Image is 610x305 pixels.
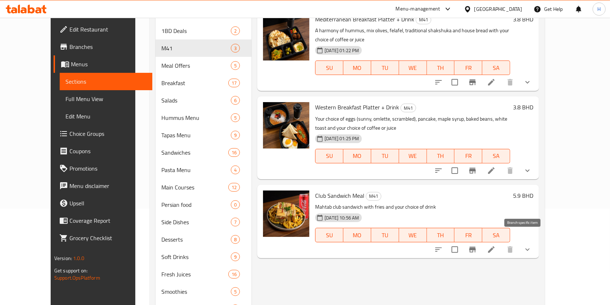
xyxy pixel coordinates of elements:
h6: 5.9 BHD [513,191,533,201]
button: delete [501,241,519,258]
span: Persian food [161,200,231,209]
h6: 3.8 BHD [513,102,533,112]
div: items [231,96,240,105]
p: Your choice of eggs (sunny, omlette, scrambled), pancake, maple syrup, baked beans, white toast a... [315,114,510,133]
div: Tapas Menu9 [156,126,251,144]
img: Club Sandwich Meal [263,191,309,237]
span: SU [318,151,340,161]
span: TU [374,151,396,161]
div: items [231,61,240,70]
button: SA [482,228,510,242]
div: items [231,44,240,53]
button: sort-choices [430,74,447,91]
div: Main Courses12 [156,179,251,196]
div: items [231,252,240,261]
span: 16 [229,149,240,156]
button: sort-choices [430,241,447,258]
a: Menus [54,55,153,73]
a: Sections [60,73,153,90]
span: TH [430,151,452,161]
a: Coverage Report [54,212,153,229]
div: Hummus Menu [161,113,231,122]
button: Branch-specific-item [464,74,481,91]
span: M41 [401,104,416,112]
span: Select to update [447,242,462,257]
div: Salads6 [156,92,251,109]
span: Main Courses [161,183,228,192]
div: Pasta Menu [161,166,231,174]
span: 16 [229,271,240,278]
button: sort-choices [430,162,447,179]
span: Select to update [447,75,462,90]
div: Sandwiches16 [156,144,251,161]
div: items [231,200,240,209]
a: Promotions [54,160,153,177]
a: Edit menu item [487,78,496,87]
a: Menu disclaimer [54,177,153,195]
button: MO [343,60,371,75]
a: Grocery Checklist [54,229,153,247]
span: 5 [231,62,240,69]
button: FR [454,60,482,75]
span: 1BD Deals [161,26,231,35]
span: 12 [229,184,240,191]
div: M41 [416,16,431,24]
div: Pasta Menu4 [156,161,251,179]
button: show more [519,162,536,179]
button: TU [371,60,399,75]
button: TU [371,149,399,163]
span: MO [346,230,368,241]
span: SA [485,63,507,73]
span: 17 [229,80,240,87]
button: FR [454,228,482,242]
span: 7 [231,219,240,226]
span: SU [318,230,340,241]
div: items [231,26,240,35]
span: SA [485,151,507,161]
button: show more [519,74,536,91]
span: M41 [366,192,381,200]
p: A harmony of hummus, mix olives, felafel, traditional shakshuka and house bread with your choice ... [315,26,510,44]
div: Meal Offers [161,61,231,70]
div: Hummus Menu5 [156,109,251,126]
span: Salads [161,96,231,105]
span: TH [430,63,452,73]
button: WE [399,149,427,163]
span: Full Menu View [65,95,147,103]
span: Side Dishes [161,218,231,226]
div: Breakfast [161,79,228,87]
button: TH [427,60,455,75]
div: Soft Drinks9 [156,248,251,266]
span: Mediterranean Breakfast Platter + Drink [315,14,414,25]
span: 9 [231,132,240,139]
span: Western Breakfast Platter + Drink [315,102,399,113]
span: FR [457,230,479,241]
span: FR [457,63,479,73]
span: Edit Menu [65,112,147,121]
div: Desserts8 [156,231,251,248]
span: WE [402,230,424,241]
a: Edit Restaurant [54,21,153,38]
button: WE [399,228,427,242]
svg: Show Choices [523,166,532,175]
a: Coupons [54,142,153,160]
a: Upsell [54,195,153,212]
div: Desserts [161,235,231,244]
button: SU [315,149,343,163]
div: Smoothies5 [156,283,251,300]
span: MO [346,63,368,73]
span: Club Sandwich Meal [315,190,364,201]
span: Coverage Report [69,216,147,225]
span: 4 [231,167,240,174]
div: Persian food0 [156,196,251,213]
div: items [231,113,240,122]
div: Smoothies [161,287,231,296]
span: 0 [231,201,240,208]
svg: Show Choices [523,78,532,87]
span: FR [457,151,479,161]
a: Full Menu View [60,90,153,108]
div: M413 [156,39,251,57]
span: Menus [71,60,147,68]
